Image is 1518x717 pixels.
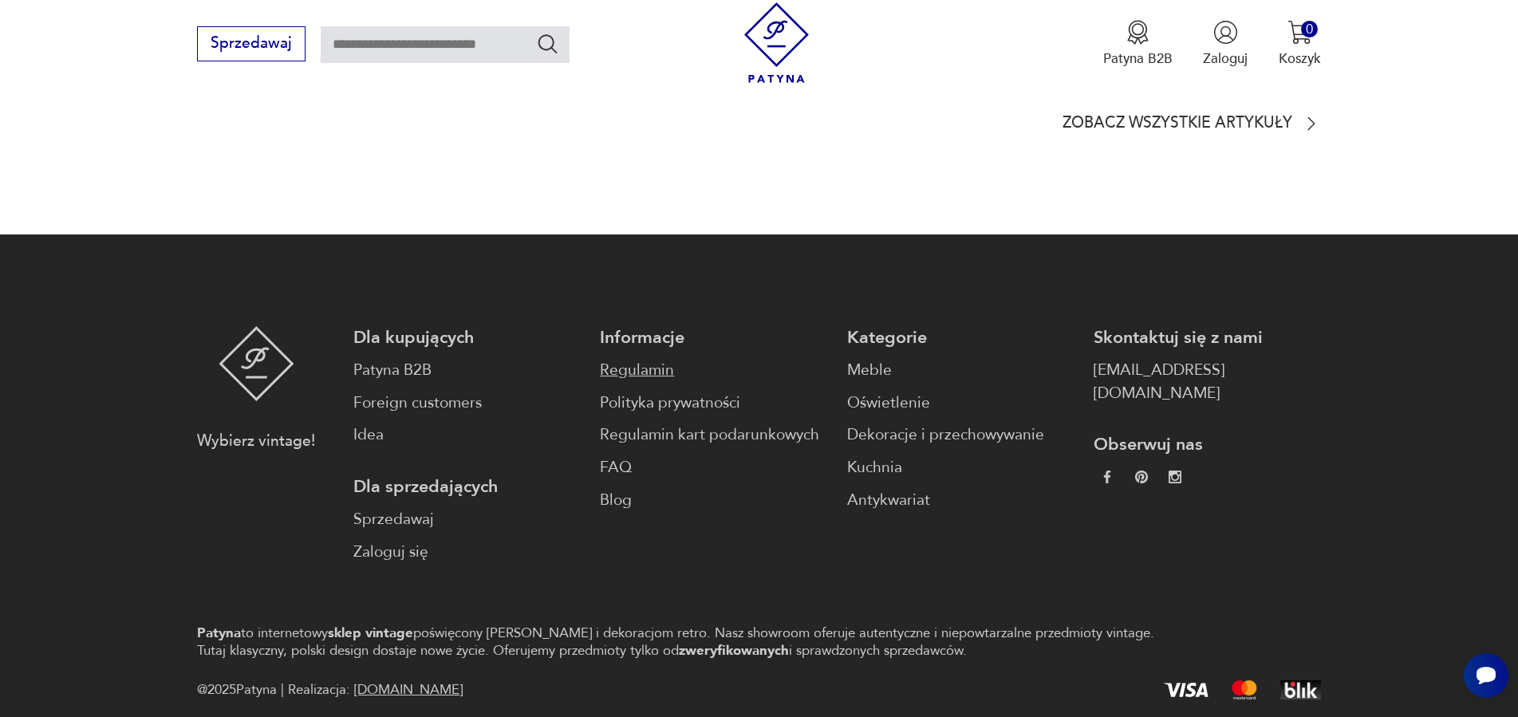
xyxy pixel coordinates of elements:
[1126,20,1150,45] img: Ikona medalu
[600,359,827,382] a: Regulamin
[847,359,1074,382] a: Meble
[847,326,1074,349] p: Kategorie
[353,359,581,382] a: Patyna B2B
[1213,20,1238,45] img: Ikonka użytkownika
[353,424,581,447] a: Idea
[1103,20,1173,68] a: Ikona medaluPatyna B2B
[1164,683,1208,697] img: Visa
[600,489,827,512] a: Blog
[1232,680,1257,699] img: Mastercard
[197,430,315,453] p: Wybierz vintage!
[353,475,581,498] p: Dla sprzedających
[1203,20,1248,68] button: Zaloguj
[353,392,581,415] a: Foreign customers
[281,679,284,702] div: |
[288,679,463,702] span: Realizacja:
[1094,433,1321,456] p: Obserwuj nas
[1063,114,1321,133] a: Zobacz wszystkie artykuły
[1203,49,1248,68] p: Zaloguj
[847,424,1074,447] a: Dekoracje i przechowywanie
[736,2,817,83] img: Patyna - sklep z meblami i dekoracjami vintage
[1063,117,1292,130] p: Zobacz wszystkie artykuły
[679,641,789,660] strong: zweryfikowanych
[1279,49,1321,68] p: Koszyk
[197,624,241,642] strong: Patyna
[600,456,827,479] a: FAQ
[1287,20,1312,45] img: Ikona koszyka
[1101,471,1114,483] img: da9060093f698e4c3cedc1453eec5031.webp
[1279,20,1321,68] button: 0Koszyk
[600,326,827,349] p: Informacje
[1103,49,1173,68] p: Patyna B2B
[353,326,581,349] p: Dla kupujących
[328,624,413,642] strong: sklep vintage
[1464,653,1508,698] iframe: Smartsupp widget button
[1301,21,1318,37] div: 0
[197,38,305,51] a: Sprzedawaj
[219,326,294,401] img: Patyna - sklep z meblami i dekoracjami vintage
[600,392,827,415] a: Polityka prywatności
[847,456,1074,479] a: Kuchnia
[1169,471,1181,483] img: c2fd9cf7f39615d9d6839a72ae8e59e5.webp
[1280,680,1321,699] img: BLIK
[354,680,463,699] a: [DOMAIN_NAME]
[536,32,559,55] button: Szukaj
[1094,326,1321,349] p: Skontaktuj się z nami
[1103,20,1173,68] button: Patyna B2B
[353,508,581,531] a: Sprzedawaj
[847,489,1074,512] a: Antykwariat
[847,392,1074,415] a: Oświetlenie
[353,541,581,564] a: Zaloguj się
[197,679,277,702] span: @ 2025 Patyna
[1135,471,1148,483] img: 37d27d81a828e637adc9f9cb2e3d3a8a.webp
[600,424,827,447] a: Regulamin kart podarunkowych
[197,624,1177,659] p: to internetowy poświęcony [PERSON_NAME] i dekoracjom retro. Nasz showroom oferuje autentyczne i n...
[1094,359,1321,405] a: [EMAIL_ADDRESS][DOMAIN_NAME]
[197,26,305,61] button: Sprzedawaj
